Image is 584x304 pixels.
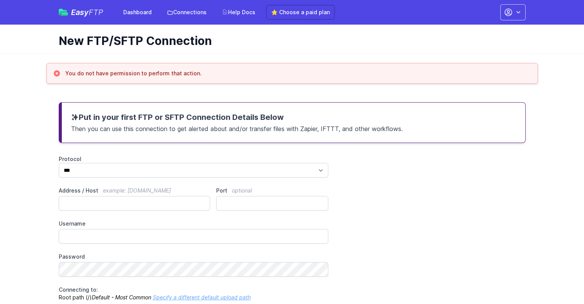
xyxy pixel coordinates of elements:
a: ⭐ Choose a paid plan [266,5,335,20]
h3: Put in your first FTP or SFTP Connection Details Below [71,112,516,123]
p: Root path (/) [59,286,329,301]
h1: New FTP/SFTP Connection [59,34,519,48]
span: FTP [89,8,103,17]
p: Then you can use this connection to get alerted about and/or transfer files with Zapier, IFTTT, a... [71,123,516,133]
label: Protocol [59,155,329,163]
a: EasyFTP [59,8,103,16]
h3: You do not have permission to perform that action. [65,70,202,77]
a: Dashboard [119,5,156,19]
label: Password [59,253,329,261]
a: Help Docs [217,5,260,19]
label: Address / Host [59,187,210,194]
img: easyftp_logo.png [59,9,68,16]
span: optional [232,187,252,194]
label: Username [59,220,329,228]
label: Port [216,187,328,194]
span: Connecting to: [59,286,98,293]
span: Easy [71,8,103,16]
a: Specify a different default upload path [153,294,251,301]
a: Connections [162,5,211,19]
span: example: [DOMAIN_NAME] [103,187,171,194]
i: Default - Most Common [92,294,151,301]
